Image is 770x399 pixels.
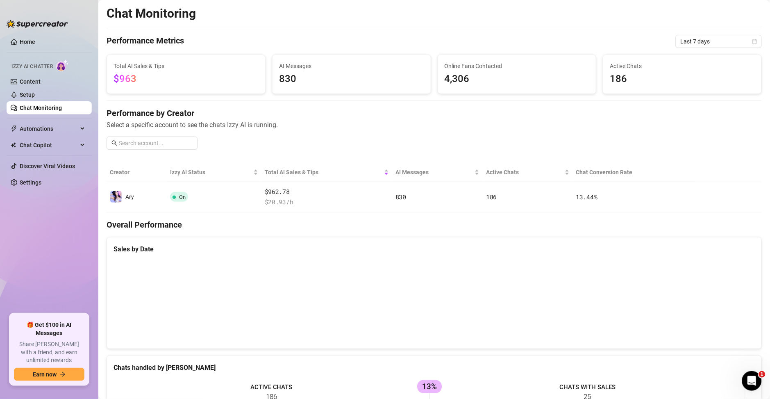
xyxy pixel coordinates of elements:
[610,71,755,87] span: 186
[279,71,424,87] span: 830
[14,321,84,337] span: 🎁 Get $100 in AI Messages
[179,194,186,200] span: On
[279,62,424,71] span: AI Messages
[7,20,68,28] img: logo-BBDzfeDw.svg
[20,122,78,135] span: Automations
[107,107,762,119] h4: Performance by Creator
[742,371,762,391] iframe: Intercom live chat
[265,197,389,207] span: $ 20.93 /h
[392,163,483,182] th: AI Messages
[20,179,41,186] a: Settings
[20,78,41,85] a: Content
[11,63,53,71] span: Izzy AI Chatter
[445,71,590,87] span: 4,306
[20,39,35,45] a: Home
[11,142,16,148] img: Chat Copilot
[125,194,134,200] span: Ary
[265,187,389,197] span: $962.78
[20,163,75,169] a: Discover Viral Videos
[114,244,755,254] div: Sales by Date
[114,73,136,84] span: $963
[107,6,196,21] h2: Chat Monitoring
[20,91,35,98] a: Setup
[610,62,755,71] span: Active Chats
[395,193,406,201] span: 830
[167,163,261,182] th: Izzy AI Status
[445,62,590,71] span: Online Fans Contacted
[107,163,167,182] th: Creator
[119,139,193,148] input: Search account...
[107,219,762,230] h4: Overall Performance
[759,371,765,378] span: 1
[14,368,84,381] button: Earn nowarrow-right
[573,163,697,182] th: Chat Conversion Rate
[486,168,563,177] span: Active Chats
[20,139,78,152] span: Chat Copilot
[107,35,184,48] h4: Performance Metrics
[107,120,762,130] span: Select a specific account to see the chats Izzy AI is running.
[110,191,122,203] img: Ary
[261,163,392,182] th: Total AI Sales & Tips
[14,340,84,365] span: Share [PERSON_NAME] with a friend, and earn unlimited rewards
[265,168,382,177] span: Total AI Sales & Tips
[486,193,497,201] span: 186
[483,163,572,182] th: Active Chats
[11,125,17,132] span: thunderbolt
[752,39,757,44] span: calendar
[170,168,252,177] span: Izzy AI Status
[576,193,597,201] span: 13.44 %
[111,140,117,146] span: search
[56,59,69,71] img: AI Chatter
[681,35,757,48] span: Last 7 days
[395,168,473,177] span: AI Messages
[114,363,755,373] div: Chats handled by [PERSON_NAME]
[114,62,259,71] span: Total AI Sales & Tips
[33,371,57,378] span: Earn now
[60,372,66,377] span: arrow-right
[20,105,62,111] a: Chat Monitoring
